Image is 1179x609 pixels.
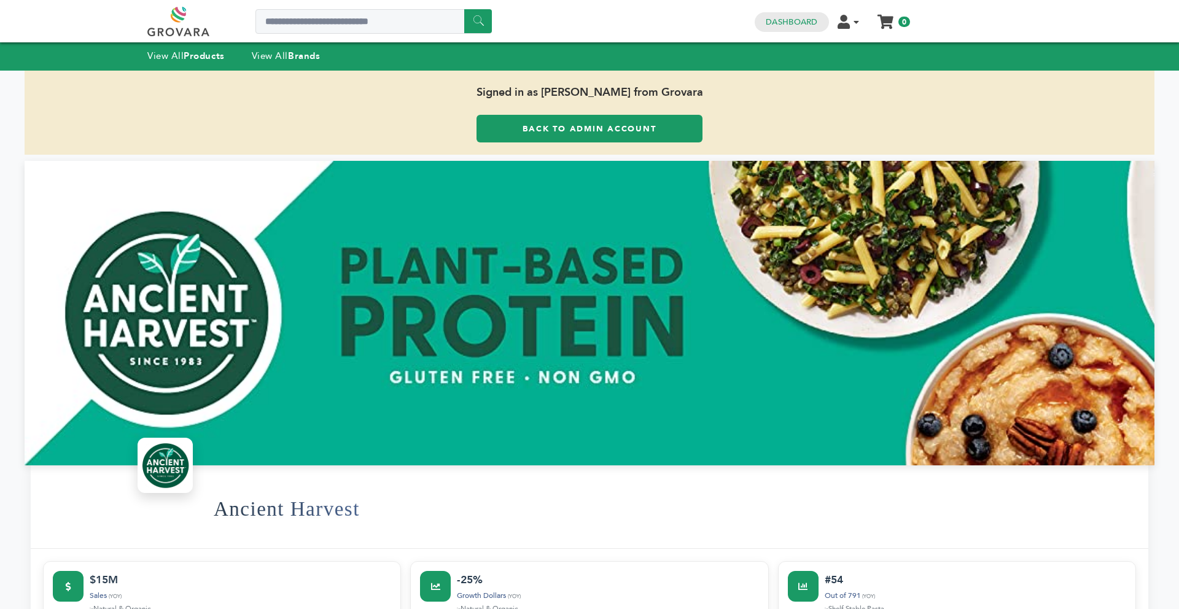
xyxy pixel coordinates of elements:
img: Ancient Harvest Logo [141,441,190,490]
div: Growth Dollars [457,590,758,602]
h1: Ancient Harvest [214,479,360,539]
div: -25% [457,571,758,588]
input: Search a product or brand... [255,9,492,34]
a: My Cart [879,11,893,24]
div: Sales [90,590,391,602]
span: 0 [898,17,910,27]
a: Dashboard [766,17,817,28]
span: (YOY) [109,592,122,600]
span: (YOY) [508,592,521,600]
a: View AllProducts [147,50,225,62]
a: Back to Admin Account [477,115,702,142]
span: (YOY) [862,592,875,600]
div: #54 [825,571,1126,588]
span: Signed in as [PERSON_NAME] from Grovara [25,71,1154,115]
div: $15M [90,571,391,588]
div: Out of 791 [825,590,1126,602]
a: View AllBrands [252,50,321,62]
strong: Products [184,50,224,62]
strong: Brands [288,50,320,62]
